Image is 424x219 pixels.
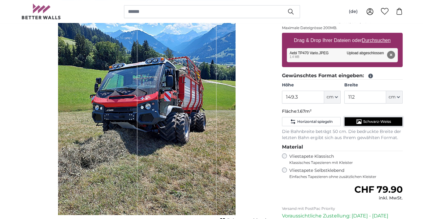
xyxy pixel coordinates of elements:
span: cm [389,94,396,100]
span: Klassisches Tapezieren mit Kleister [289,160,397,165]
span: Horizontal spiegeln [297,119,333,124]
label: Breite [344,82,403,88]
p: Fläche: [282,108,403,115]
label: Drag & Drop Ihrer Dateien oder [291,34,393,47]
u: Durchsuchen [362,38,391,43]
button: cm [386,91,403,104]
p: Die Bahnbreite beträgt 50 cm. Die bedruckte Breite der letzten Bahn ergibt sich aus Ihrem gewählt... [282,129,403,141]
button: Schwarz-Weiss [344,117,403,126]
button: cm [324,91,341,104]
label: Höhe [282,82,340,88]
span: 1.67m² [298,108,312,114]
span: Schwarz-Weiss [363,119,391,124]
p: Versand mit PostPac Priority [282,206,403,211]
p: Maximale Dateigrösse 200MB. [282,25,403,30]
label: Vliestapete Selbstklebend [289,168,403,179]
span: CHF 79.90 [354,184,403,195]
button: Horizontal spiegeln [282,117,340,126]
img: Betterwalls [21,4,61,19]
span: cm [327,94,334,100]
legend: Material [282,143,403,151]
legend: Gewünschtes Format eingeben: [282,72,403,80]
label: Vliestapete Klassisch [289,153,397,165]
div: inkl. MwSt. [354,195,403,201]
span: Einfaches Tapezieren ohne zusätzlichen Kleister [289,174,403,179]
button: (de) [344,6,363,17]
